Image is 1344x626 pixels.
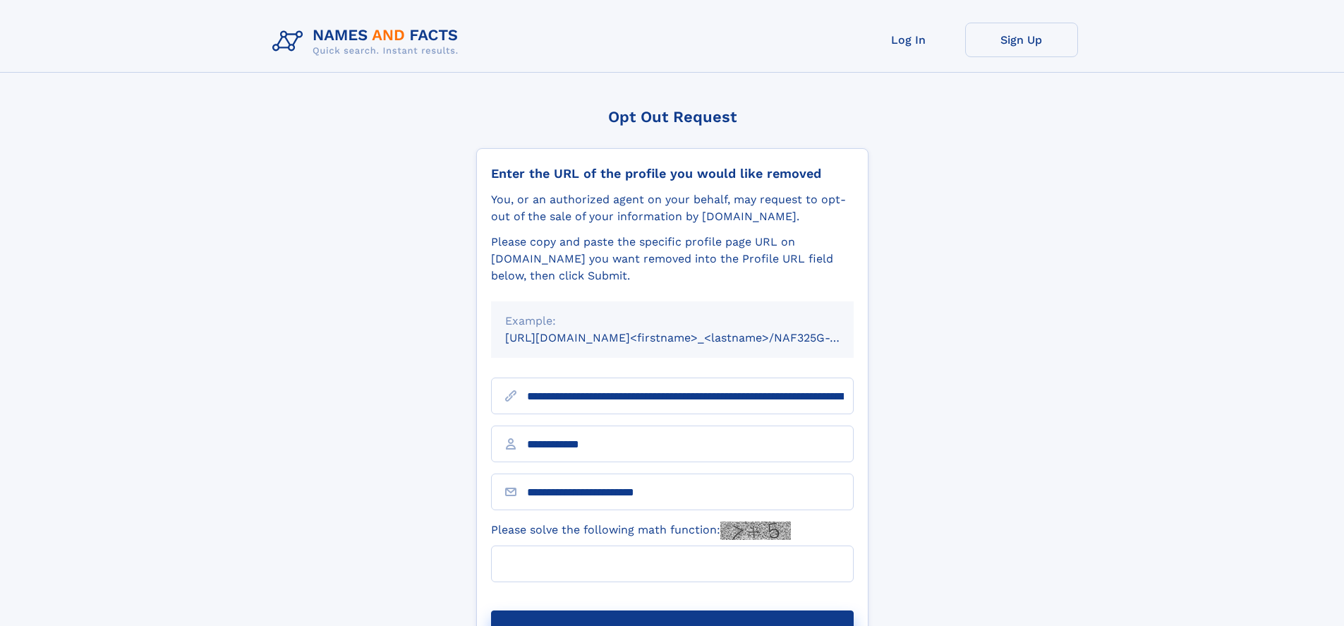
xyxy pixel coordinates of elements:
[491,234,854,284] div: Please copy and paste the specific profile page URL on [DOMAIN_NAME] you want removed into the Pr...
[965,23,1078,57] a: Sign Up
[505,331,880,344] small: [URL][DOMAIN_NAME]<firstname>_<lastname>/NAF325G-xxxxxxxx
[505,313,840,330] div: Example:
[476,108,868,126] div: Opt Out Request
[267,23,470,61] img: Logo Names and Facts
[491,191,854,225] div: You, or an authorized agent on your behalf, may request to opt-out of the sale of your informatio...
[491,522,791,540] label: Please solve the following math function:
[491,166,854,181] div: Enter the URL of the profile you would like removed
[852,23,965,57] a: Log In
